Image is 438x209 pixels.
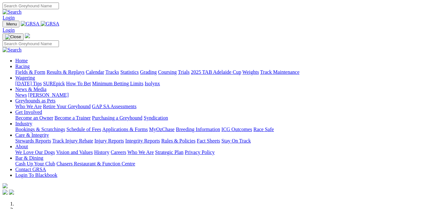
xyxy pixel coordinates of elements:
a: Injury Reports [94,138,124,143]
a: Privacy Policy [185,150,215,155]
a: Race Safe [253,127,274,132]
a: Contact GRSA [15,167,46,172]
a: About [15,144,28,149]
a: Who We Are [127,150,154,155]
div: Wagering [15,81,435,87]
a: Tracks [105,69,119,75]
div: About [15,150,435,155]
input: Search [3,3,59,9]
img: Search [3,9,22,15]
a: Integrity Reports [125,138,160,143]
a: Stewards Reports [15,138,51,143]
button: Toggle navigation [3,21,19,27]
div: News & Media [15,92,435,98]
a: Home [15,58,28,63]
a: ICG Outcomes [221,127,252,132]
a: Strategic Plan [155,150,183,155]
a: GAP SA Assessments [92,104,137,109]
a: News & Media [15,87,47,92]
a: Racing [15,64,30,69]
img: twitter.svg [9,190,14,195]
a: Calendar [86,69,104,75]
a: MyOzChase [149,127,175,132]
a: [DATE] Tips [15,81,42,86]
a: How To Bet [66,81,91,86]
a: Careers [111,150,126,155]
a: Track Maintenance [260,69,299,75]
span: Menu [6,22,17,26]
div: Racing [15,69,435,75]
a: Grading [140,69,157,75]
a: History [94,150,109,155]
a: Become a Trainer [54,115,91,121]
img: Close [5,34,21,39]
a: Vision and Values [56,150,93,155]
a: Statistics [120,69,139,75]
div: Industry [15,127,435,132]
a: Retire Your Greyhound [43,104,91,109]
a: Trials [178,69,190,75]
a: News [15,92,27,98]
a: We Love Our Dogs [15,150,55,155]
input: Search [3,40,59,47]
a: Rules & Policies [161,138,196,143]
a: Industry [15,121,32,126]
a: Results & Replays [47,69,84,75]
a: Minimum Betting Limits [92,81,143,86]
a: Fact Sheets [197,138,220,143]
img: logo-grsa-white.png [3,183,8,188]
div: Greyhounds as Pets [15,104,435,109]
a: 2025 TAB Adelaide Cup [191,69,241,75]
a: Purchasing a Greyhound [92,115,142,121]
a: Greyhounds as Pets [15,98,55,103]
img: GRSA [21,21,39,27]
a: Applications & Forms [102,127,148,132]
a: Breeding Information [176,127,220,132]
a: Login [3,15,15,20]
a: Track Injury Rebate [52,138,93,143]
a: Wagering [15,75,35,80]
a: Bookings & Scratchings [15,127,65,132]
img: facebook.svg [3,190,8,195]
a: Care & Integrity [15,132,49,138]
a: Fields & Form [15,69,45,75]
div: Bar & Dining [15,161,435,167]
a: Bar & Dining [15,155,43,161]
img: Search [3,47,22,53]
a: Login To Blackbook [15,172,57,178]
img: GRSA [41,21,60,27]
a: Stay On Track [221,138,251,143]
div: Get Involved [15,115,435,121]
a: Become an Owner [15,115,53,121]
a: SUREpick [43,81,65,86]
div: Care & Integrity [15,138,435,144]
a: Who We Are [15,104,42,109]
a: Coursing [158,69,177,75]
a: Weights [242,69,259,75]
a: Syndication [144,115,168,121]
a: Cash Up Your Club [15,161,55,166]
a: Get Involved [15,109,42,115]
a: [PERSON_NAME] [28,92,68,98]
img: logo-grsa-white.png [25,33,30,38]
a: Chasers Restaurant & Function Centre [56,161,135,166]
a: Login [3,27,15,33]
a: Isolynx [145,81,160,86]
a: Schedule of Fees [66,127,101,132]
button: Toggle navigation [3,33,24,40]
